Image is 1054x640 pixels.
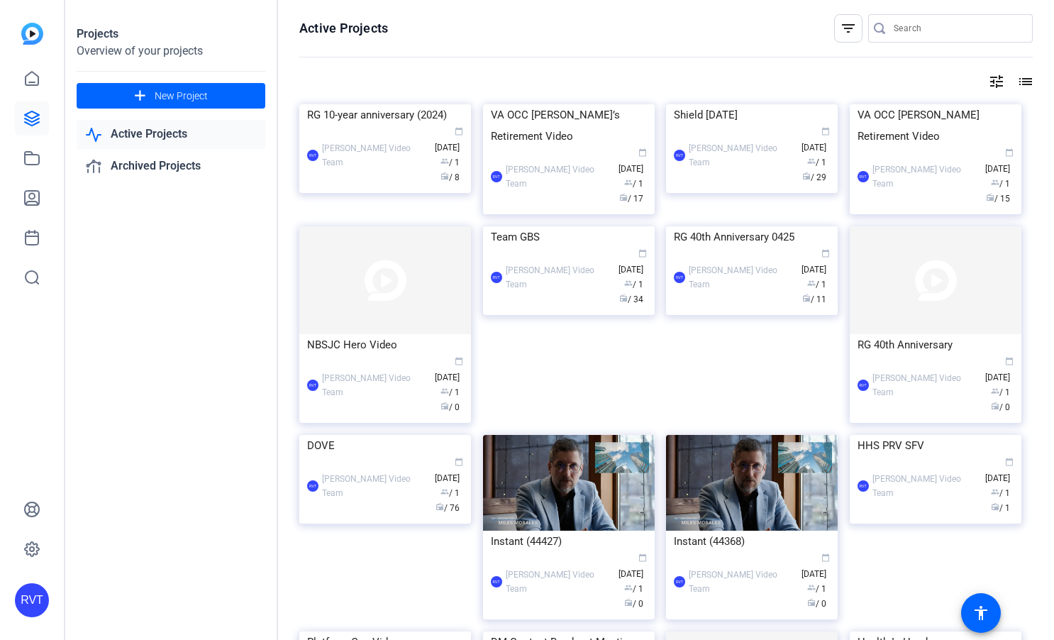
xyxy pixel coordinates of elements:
[638,249,647,258] span: calendar_today
[807,599,826,609] span: / 0
[624,179,643,189] span: / 1
[77,120,265,149] a: Active Projects
[624,598,633,607] span: radio
[322,141,428,170] div: [PERSON_NAME] Video Team
[638,553,647,562] span: calendar_today
[440,387,460,397] span: / 1
[872,472,978,500] div: [PERSON_NAME] Video Team
[894,20,1021,37] input: Search
[491,531,647,552] div: Instant (44427)
[155,89,208,104] span: New Project
[689,568,794,596] div: [PERSON_NAME] Video Team
[491,272,502,283] div: RVT
[131,87,149,105] mat-icon: add
[689,263,794,292] div: [PERSON_NAME] Video Team
[972,605,989,622] mat-icon: accessibility
[619,193,628,202] span: radio
[1005,148,1014,157] span: calendar_today
[674,226,830,248] div: RG 40th Anniversary 0425
[619,294,643,304] span: / 34
[991,402,1010,412] span: / 0
[506,263,611,292] div: [PERSON_NAME] Video Team
[435,458,463,483] span: [DATE]
[807,280,826,289] span: / 1
[491,104,647,147] div: VA OCC [PERSON_NAME]’s Retirement Video
[619,294,628,302] span: radio
[440,387,449,395] span: group
[491,171,502,182] div: RVT
[491,226,647,248] div: Team GBS
[307,150,318,161] div: RVT
[624,178,633,187] span: group
[807,584,826,594] span: / 1
[15,583,49,617] div: RVT
[801,250,830,275] span: [DATE]
[802,294,826,304] span: / 11
[436,502,444,511] span: radio
[840,20,857,37] mat-icon: filter_list
[440,488,460,498] span: / 1
[674,272,685,283] div: RVT
[624,280,643,289] span: / 1
[77,83,265,109] button: New Project
[986,193,994,202] span: radio
[491,576,502,587] div: RVT
[624,584,643,594] span: / 1
[991,387,999,395] span: group
[624,583,633,592] span: group
[440,172,460,182] span: / 8
[506,568,611,596] div: [PERSON_NAME] Video Team
[322,371,428,399] div: [PERSON_NAME] Video Team
[858,480,869,492] div: RVT
[619,194,643,204] span: / 17
[807,157,816,165] span: group
[440,172,449,180] span: radio
[807,279,816,287] span: group
[988,73,1005,90] mat-icon: tune
[440,487,449,496] span: group
[985,458,1014,483] span: [DATE]
[986,194,1010,204] span: / 15
[455,357,463,365] span: calendar_today
[802,172,826,182] span: / 29
[440,158,460,167] span: / 1
[991,387,1010,397] span: / 1
[807,598,816,607] span: radio
[802,294,811,302] span: radio
[821,553,830,562] span: calendar_today
[77,43,265,60] div: Overview of your projects
[689,141,794,170] div: [PERSON_NAME] Video Team
[506,162,611,191] div: [PERSON_NAME] Video Team
[455,458,463,466] span: calendar_today
[624,279,633,287] span: group
[440,402,460,412] span: / 0
[674,531,830,552] div: Instant (44368)
[821,127,830,136] span: calendar_today
[872,371,978,399] div: [PERSON_NAME] Video Team
[991,402,999,410] span: radio
[307,435,463,456] div: DOVE
[991,178,999,187] span: group
[807,583,816,592] span: group
[1005,357,1014,365] span: calendar_today
[991,488,1010,498] span: / 1
[991,179,1010,189] span: / 1
[858,171,869,182] div: RVT
[802,172,811,180] span: radio
[991,487,999,496] span: group
[299,20,388,37] h1: Active Projects
[991,503,1010,513] span: / 1
[807,158,826,167] span: / 1
[624,599,643,609] span: / 0
[638,148,647,157] span: calendar_today
[858,380,869,391] div: RVT
[322,472,428,500] div: [PERSON_NAME] Video Team
[307,480,318,492] div: RVT
[307,104,463,126] div: RG 10-year anniversary (2024)
[77,26,265,43] div: Projects
[872,162,978,191] div: [PERSON_NAME] Video Team
[618,250,647,275] span: [DATE]
[674,576,685,587] div: RVT
[821,249,830,258] span: calendar_today
[440,157,449,165] span: group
